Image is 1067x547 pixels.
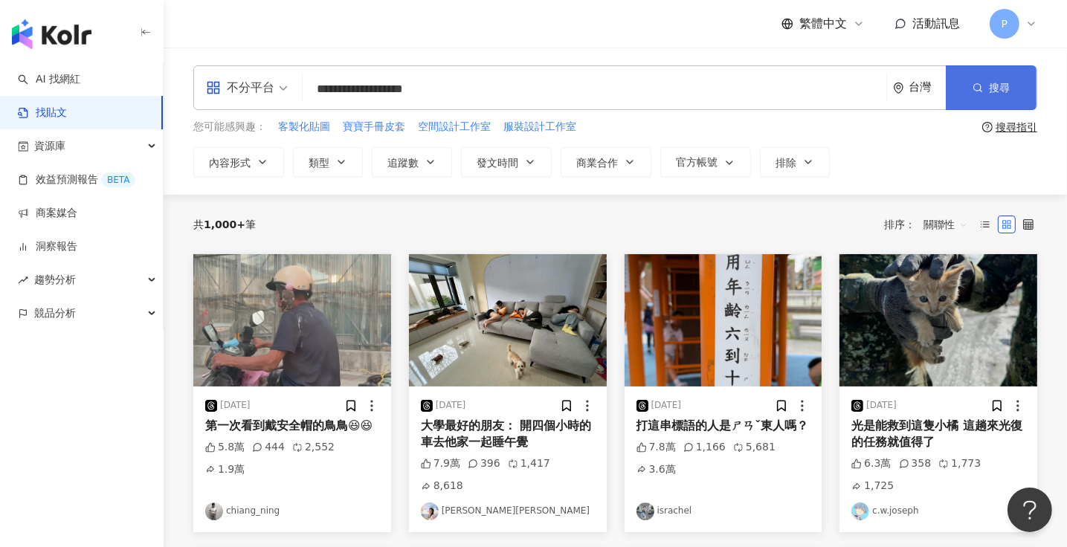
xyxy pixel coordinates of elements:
div: 台灣 [909,81,946,94]
img: KOL Avatar [851,502,869,520]
div: 1,725 [851,479,894,493]
div: [DATE] [866,399,897,412]
span: 官方帳號 [676,156,718,168]
span: P [1002,16,1008,32]
button: 官方帳號 [660,147,751,177]
div: 6.3萬 [851,456,891,471]
span: appstore [206,80,221,95]
span: 客製化貼圖 [278,120,330,135]
span: 資源庫 [34,129,65,163]
div: [DATE] [220,399,251,412]
img: KOL Avatar [421,502,439,520]
div: 打這串標語的人是ㄕㄢˇ東人嗎？ [636,418,810,434]
span: 競品分析 [34,297,76,330]
div: 搜尋指引 [996,121,1037,133]
img: KOL Avatar [205,502,223,520]
span: 商業合作 [576,157,618,169]
div: 大學最好的朋友： 開四個小時的車去他家一起睡午覺 [421,418,595,451]
button: 商業合作 [561,147,651,177]
span: 發文時間 [477,157,518,169]
div: 排序： [884,213,976,236]
iframe: Help Scout Beacon - Open [1008,488,1052,532]
span: 關聯性 [923,213,968,236]
span: 追蹤數 [387,157,419,169]
button: 發文時間 [461,147,552,177]
span: 內容形式 [209,157,251,169]
span: 趨勢分析 [34,263,76,297]
div: 2,552 [292,440,335,455]
span: 類型 [309,157,329,169]
img: post-image [409,254,607,386]
span: environment [893,82,904,94]
img: post-image [625,254,822,386]
div: 1,417 [508,456,550,471]
img: logo [12,19,91,49]
button: 空間設計工作室 [417,119,491,135]
a: KOL Avatarchiang_ning [205,502,379,520]
button: 類型 [293,147,363,177]
button: 客製化貼圖 [277,119,331,135]
span: question-circle [982,122,993,132]
span: 1,000+ [204,219,245,230]
button: 服裝設計工作室 [503,119,577,135]
button: 寶寶手冊皮套 [342,119,406,135]
a: KOL Avatarc.w.joseph [851,502,1025,520]
div: 光是能救到這隻小橘 這趟來光復的任務就值得了 [851,418,1025,451]
div: 共 筆 [193,219,256,230]
span: 排除 [776,157,796,169]
span: 寶寶手冊皮套 [343,120,405,135]
div: 3.6萬 [636,462,676,477]
div: 8,618 [421,479,463,493]
a: KOL Avatar[PERSON_NAME][PERSON_NAME] [421,502,595,520]
div: 444 [252,440,285,455]
div: 1.9萬 [205,462,245,477]
span: 您可能感興趣： [193,120,266,135]
div: 396 [468,456,500,471]
span: 搜尋 [989,82,1010,94]
div: [DATE] [651,399,682,412]
div: [DATE] [436,399,466,412]
div: 第一次看到戴安全帽的鳥鳥😆😆 [205,418,379,434]
span: rise [18,275,28,285]
a: KOL Avatarisrachel [636,502,810,520]
a: searchAI 找網紅 [18,72,80,87]
div: 5.8萬 [205,440,245,455]
button: 追蹤數 [372,147,452,177]
button: 排除 [760,147,830,177]
span: 空間設計工作室 [418,120,491,135]
div: 7.9萬 [421,456,460,471]
div: 5,681 [733,440,776,455]
a: 商案媒合 [18,206,77,221]
a: 洞察報告 [18,239,77,254]
img: post-image [193,254,391,386]
span: 服裝設計工作室 [503,120,576,135]
a: 找貼文 [18,106,67,120]
div: 358 [899,456,932,471]
div: 1,166 [683,440,726,455]
img: KOL Avatar [636,502,654,520]
button: 搜尋 [946,65,1037,110]
div: 7.8萬 [636,440,676,455]
img: post-image [839,254,1037,386]
a: 效益預測報告BETA [18,172,135,187]
span: 活動訊息 [912,16,960,30]
div: 不分平台 [206,76,274,100]
div: 1,773 [938,456,981,471]
button: 內容形式 [193,147,284,177]
span: 繁體中文 [799,16,847,32]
